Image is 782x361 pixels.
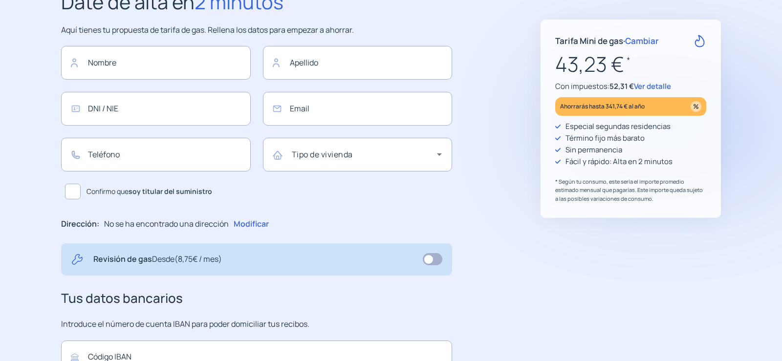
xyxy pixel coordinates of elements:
p: Ahorrarás hasta 341,74 € al año [560,101,645,112]
span: 52,31 € [609,81,634,91]
p: Revisión de gas [93,253,222,266]
p: * Según tu consumo, este sería el importe promedio estimado mensual que pagarías. Este importe qu... [555,177,706,203]
img: rate-G.svg [694,35,706,47]
p: Tarifa Mini de gas · [555,34,659,47]
span: Ver detalle [634,81,671,91]
span: Confirmo que [87,186,212,197]
p: Con impuestos: [555,81,706,92]
p: Modificar [234,218,269,231]
b: soy titular del suministro [129,187,212,196]
h3: Tus datos bancarios [61,288,452,309]
p: Fácil y rápido: Alta en 2 minutos [565,156,673,168]
p: No se ha encontrado una dirección [104,218,229,231]
p: Aquí tienes tu propuesta de tarifa de gas. Rellena los datos para empezar a ahorrar. [61,24,452,37]
p: Sin permanencia [565,144,622,156]
img: tool.svg [71,253,84,266]
p: Término fijo más barato [565,132,645,144]
mat-label: Tipo de vivienda [292,149,353,160]
p: 43,23 € [555,48,706,81]
span: Desde (8,75€ / mes) [152,254,222,264]
span: Cambiar [625,35,659,46]
p: Introduce el número de cuenta IBAN para poder domiciliar tus recibos. [61,318,452,331]
p: Dirección: [61,218,99,231]
img: percentage_icon.svg [691,101,701,112]
p: Especial segundas residencias [565,121,671,132]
